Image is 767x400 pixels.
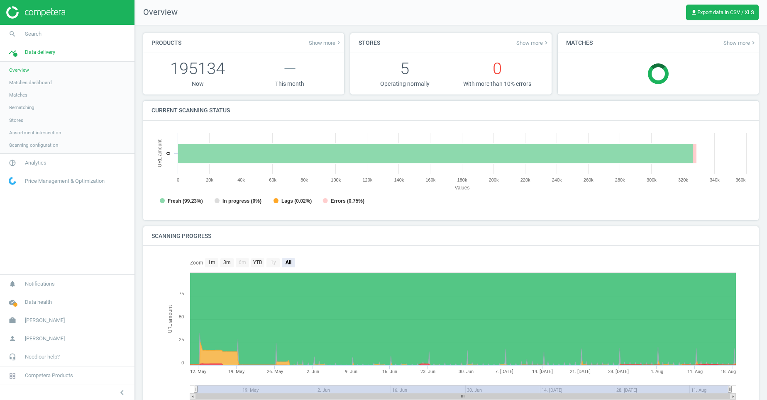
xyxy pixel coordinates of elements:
text: 50 [179,314,184,320]
tspan: Fresh (99.23%) [168,198,203,204]
text: 0 [165,152,171,155]
span: Matches [9,92,27,98]
text: 340k [710,177,720,182]
span: Price Management & Optimization [25,177,105,185]
h4: Scanning progress [143,226,220,246]
text: 40k [237,177,245,182]
i: get_app [691,9,697,16]
i: chevron_left [117,388,127,398]
text: 80k [300,177,308,182]
text: All [285,259,291,265]
tspan: 7. [DATE] [495,369,513,374]
h4: Current scanning status [143,101,238,120]
text: 100k [331,177,341,182]
span: Overview [9,67,29,73]
tspan: In progress (0%) [222,198,261,204]
span: Need our help? [25,353,60,361]
tspan: 9. Jun [345,369,357,374]
text: Zoom [190,260,203,266]
text: 1m [208,259,215,265]
tspan: 16. Jun [382,369,397,374]
tspan: 11. Aug [687,369,703,374]
text: 60k [269,177,276,182]
span: Search [25,30,42,38]
i: headset_mic [5,349,20,365]
i: cloud_done [5,294,20,310]
a: Show morekeyboard_arrow_right [723,39,757,46]
h4: Stores [350,33,388,53]
img: ajHJNr6hYgQAAAAASUVORK5CYII= [6,6,65,19]
span: Stores [9,117,23,124]
text: 220k [520,177,530,182]
span: — [283,59,296,78]
span: Matches dashboard [9,79,52,86]
tspan: 28. [DATE] [608,369,629,374]
p: 5 [359,57,451,80]
text: 180k [457,177,467,182]
span: [PERSON_NAME] [25,335,65,342]
p: This month [244,80,336,88]
text: 1y [271,259,276,265]
span: Data delivery [25,48,55,56]
span: Analytics [25,159,46,167]
text: YTD [253,259,262,265]
text: 20k [206,177,213,182]
text: 240k [552,177,562,182]
i: person [5,331,20,347]
text: 140k [394,177,404,182]
text: 3m [223,259,231,265]
tspan: Errors (0.75%) [331,198,364,204]
p: 0 [451,57,543,80]
i: search [5,26,20,42]
tspan: URL amount [157,139,163,167]
text: 0 [181,360,184,366]
tspan: URL amount [167,305,173,333]
text: 360k [735,177,745,182]
tspan: 21. [DATE] [570,369,591,374]
text: 25 [179,337,184,342]
h4: Matches [558,33,601,53]
span: Export data in CSV / XLS [691,9,754,16]
tspan: 2. Jun [307,369,319,374]
span: Competera Products [25,372,73,379]
a: Show morekeyboard_arrow_right [516,39,550,46]
span: Rematching [9,104,34,111]
i: keyboard_arrow_right [750,39,757,46]
img: wGWNvw8QSZomAAAAABJRU5ErkJggg== [9,177,16,185]
button: get_appExport data in CSV / XLS [686,5,759,20]
tspan: 19. May [228,369,245,374]
text: 6m [239,259,246,265]
text: 120k [362,177,372,182]
tspan: 23. Jun [420,369,435,374]
span: Scanning configuration [9,142,58,148]
h4: Products [143,33,190,53]
button: chevron_left [112,387,132,398]
span: Data health [25,298,52,306]
text: 0 [177,177,179,182]
tspan: 30. Jun [459,369,474,374]
text: 300k [647,177,657,182]
i: keyboard_arrow_right [543,39,550,46]
i: keyboard_arrow_right [335,39,342,46]
i: pie_chart_outlined [5,155,20,171]
text: 160k [426,177,436,182]
text: 75 [179,291,184,296]
tspan: Values [455,184,470,190]
text: 260k [584,177,594,182]
i: work [5,313,20,328]
text: 200k [489,177,499,182]
span: Assortment intersection [9,129,61,136]
tspan: 12. May [190,369,207,374]
span: Overview [135,7,178,18]
i: timeline [5,44,20,60]
text: 320k [678,177,688,182]
span: Show more [723,39,757,46]
tspan: 14. [DATE] [532,369,553,374]
p: Now [151,80,244,88]
span: Notifications [25,280,55,288]
span: Show more [309,39,342,46]
tspan: 18. Aug [721,369,736,374]
tspan: 26. May [267,369,283,374]
span: Show more [516,39,550,46]
tspan: Lags (0.02%) [281,198,312,204]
